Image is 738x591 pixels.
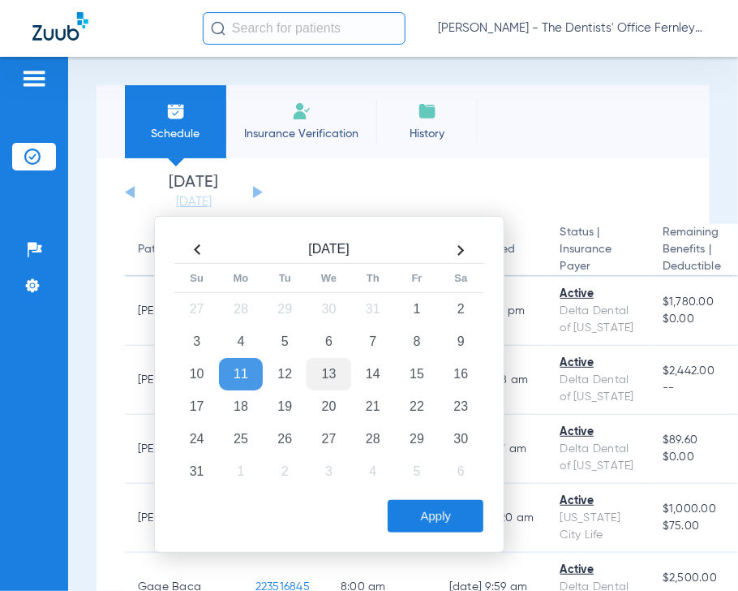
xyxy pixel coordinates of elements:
img: Schedule [166,101,186,121]
span: Insurance Payer [560,241,637,275]
span: $0.00 [663,311,721,328]
div: Active [560,424,637,441]
span: $1,000.00 [663,501,721,518]
span: Schedule [137,126,214,142]
span: $89.60 [663,432,721,449]
div: Active [560,355,637,372]
span: $2,442.00 [663,363,721,380]
div: Delta Dental of [US_STATE] [560,372,637,406]
iframe: Chat Widget [657,513,738,591]
div: Active [560,493,637,510]
img: Zuub Logo [32,12,88,41]
span: -- [663,380,721,397]
div: Active [560,562,637,579]
span: $0.00 [663,449,721,466]
div: Delta Dental of [US_STATE] [560,303,637,337]
span: Deductible [663,258,721,275]
span: $1,780.00 [663,294,721,311]
input: Search for patients [203,12,405,45]
img: History [418,101,437,121]
img: Search Icon [211,21,225,36]
th: Status | [547,224,650,277]
button: Apply [388,500,483,533]
div: Active [560,286,637,303]
img: hamburger-icon [21,69,47,88]
th: Remaining Benefits | [650,224,734,277]
li: [DATE] [145,175,242,210]
th: [DATE] [219,237,439,264]
a: [DATE] [145,194,242,210]
div: Patient Name [138,241,230,258]
div: Delta Dental of [US_STATE] [560,441,637,475]
div: Patient Name [138,241,209,258]
span: [PERSON_NAME] - The Dentists' Office Fernley [438,20,706,37]
img: Manual Insurance Verification [292,101,311,121]
span: Insurance Verification [238,126,364,142]
div: [US_STATE] City Life [560,510,637,544]
span: History [388,126,466,142]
